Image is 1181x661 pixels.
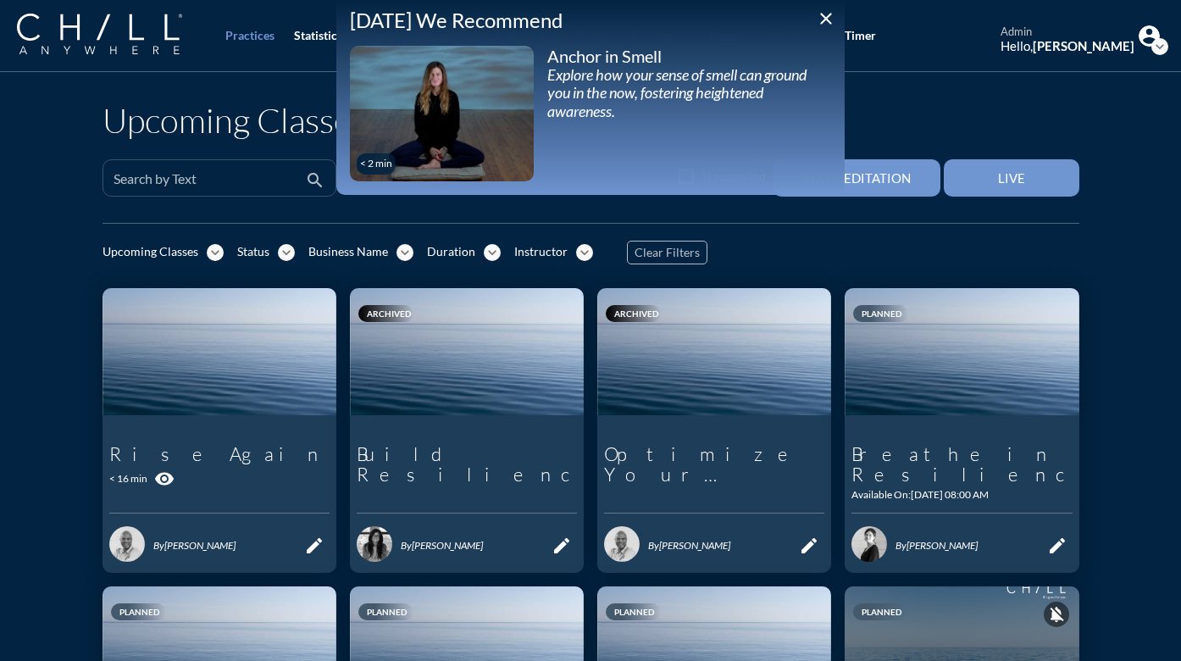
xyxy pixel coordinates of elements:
[360,158,392,169] div: < 2 min
[207,244,224,261] i: expand_more
[547,46,831,66] div: Anchor in Smell
[17,14,216,57] a: Company Logo
[350,8,831,33] div: [DATE] We Recommend
[114,175,302,196] input: Search by Text
[576,244,593,261] i: expand_more
[552,536,572,556] i: edit
[308,245,388,259] div: Business Name
[109,526,145,562] img: 1582832593142%20-%2027a774d8d5.png
[1151,38,1168,55] i: expand_more
[294,29,342,43] div: Statistics
[1001,25,1134,39] div: admin
[816,8,836,29] i: close
[604,526,640,562] img: 1582832593142%20-%2027a774d8d5.png
[773,159,940,197] button: Add Meditation
[396,244,413,261] i: expand_more
[225,29,274,43] div: Practices
[799,536,819,556] i: edit
[17,14,182,54] img: Company Logo
[845,29,876,43] div: Timer
[907,539,978,552] span: [PERSON_NAME]
[103,100,365,141] h1: Upcoming Classes
[103,245,198,259] div: Upcoming Classes
[547,66,831,121] div: Explore how your sense of smell can ground you in the now, fostering heightened awareness.
[412,539,483,552] span: [PERSON_NAME]
[1047,605,1066,624] i: notifications_off
[1033,38,1134,53] strong: [PERSON_NAME]
[851,526,887,562] img: 1586208635710%20-%20Eileen.jpg
[514,245,568,259] div: Instructor
[484,244,501,261] i: expand_more
[305,170,325,191] i: search
[648,539,659,552] span: By
[153,539,164,552] span: By
[1001,38,1134,53] div: Hello,
[164,539,236,552] span: [PERSON_NAME]
[278,244,295,261] i: expand_more
[427,245,475,259] div: Duration
[944,159,1079,197] button: Live
[659,539,730,552] span: [PERSON_NAME]
[635,246,700,260] span: Clear Filters
[895,539,907,552] span: By
[1139,25,1160,47] img: Profile icon
[627,241,707,264] button: Clear Filters
[304,536,324,556] i: edit
[357,526,392,562] img: 1586445345380%20-%20Steph_Chill_Profile_Temporary_BW.jpg
[401,539,412,552] span: By
[237,245,269,259] div: Status
[973,170,1050,186] div: Live
[1047,536,1067,556] i: edit
[802,170,911,186] div: Add Meditation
